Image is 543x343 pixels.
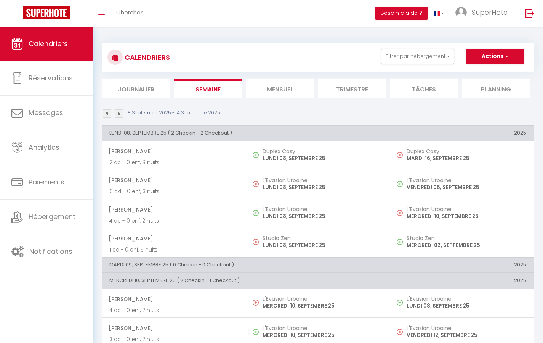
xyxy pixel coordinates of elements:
th: LUNDI 08, SEPTEMBRE 25 ( 2 Checkin - 2 Checkout ) [102,125,390,141]
p: VENDREDI 05, SEPTEMBRE 25 [407,183,526,191]
h5: Duplex Cosy [263,148,382,154]
img: NO IMAGE [397,181,403,187]
span: [PERSON_NAME] [109,231,238,246]
span: Notifications [29,247,72,256]
button: Filtrer par hébergement [381,49,454,64]
h5: L'Evasion Urbaine [263,177,382,183]
li: Semaine [174,79,242,98]
img: NO IMAGE [397,210,403,216]
span: [PERSON_NAME] [109,144,238,159]
p: MERCREDI 10, SEPTEMBRE 25 [263,302,382,310]
p: VENDREDI 12, SEPTEMBRE 25 [407,331,526,339]
p: MERCREDI 10, SEPTEMBRE 25 [263,331,382,339]
span: Chercher [116,8,143,16]
img: NO IMAGE [253,300,259,306]
p: 1 ad - 0 enf, 5 nuits [109,246,238,254]
span: Paiements [29,177,64,187]
img: NO IMAGE [397,300,403,306]
h5: L'Evasion Urbaine [263,296,382,302]
span: Analytics [29,143,59,152]
th: MARDI 09, SEPTEMBRE 25 ( 0 Checkin - 0 Checkout ) [102,257,390,272]
span: Messages [29,108,63,117]
span: Réservations [29,73,73,83]
p: LUNDI 08, SEPTEMBRE 25 [263,241,382,249]
h5: L'Evasion Urbaine [407,296,526,302]
span: [PERSON_NAME] [109,173,238,188]
th: 2025 [390,273,534,289]
img: logout [525,8,535,18]
h5: L'Evasion Urbaine [407,206,526,212]
span: [PERSON_NAME] [109,202,238,217]
span: [PERSON_NAME] [109,321,238,335]
img: NO IMAGE [253,181,259,187]
img: NO IMAGE [397,152,403,158]
img: NO IMAGE [253,239,259,245]
h5: L'Evasion Urbaine [263,206,382,212]
p: LUNDI 08, SEPTEMBRE 25 [263,183,382,191]
img: NO IMAGE [397,239,403,245]
li: Mensuel [246,79,314,98]
h5: Studio Zen [407,235,526,241]
li: Tâches [390,79,458,98]
th: 2025 [390,125,534,141]
button: Ouvrir le widget de chat LiveChat [6,3,29,26]
p: 4 ad - 0 enf, 2 nuits [109,306,238,314]
h5: L'Evasion Urbaine [407,325,526,331]
li: Journalier [102,79,170,98]
h5: Duplex Cosy [407,148,526,154]
p: 4 ad - 0 enf, 2 nuits [109,217,238,225]
p: LUNDI 08, SEPTEMBRE 25 [407,302,526,310]
p: LUNDI 08, SEPTEMBRE 25 [263,154,382,162]
h5: Studio Zen [263,235,382,241]
button: Actions [466,49,524,64]
p: 6 ad - 0 enf, 3 nuits [109,188,238,196]
span: SuperHote [472,8,508,17]
p: LUNDI 08, SEPTEMBRE 25 [263,212,382,220]
h5: L'Evasion Urbaine [407,177,526,183]
img: Super Booking [23,6,70,19]
p: MERCREDI 10, SEPTEMBRE 25 [407,212,526,220]
li: Trimestre [318,79,386,98]
th: MERCREDI 10, SEPTEMBRE 25 ( 2 Checkin - 1 Checkout ) [102,273,390,289]
p: MERCREDI 03, SEPTEMBRE 25 [407,241,526,249]
p: 2 ad - 0 enf, 8 nuits [109,159,238,167]
span: Hébergement [29,212,75,221]
h5: L'Evasion Urbaine [263,325,382,331]
li: Planning [462,79,530,98]
span: Calendriers [29,39,68,48]
img: ... [455,7,467,18]
span: [PERSON_NAME] [109,292,238,306]
th: 2025 [390,257,534,272]
button: Besoin d'aide ? [375,7,428,20]
p: MARDI 16, SEPTEMBRE 25 [407,154,526,162]
p: 8 Septembre 2025 - 14 Septembre 2025 [128,109,220,117]
img: NO IMAGE [397,329,403,335]
h3: CALENDRIERS [123,49,170,66]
